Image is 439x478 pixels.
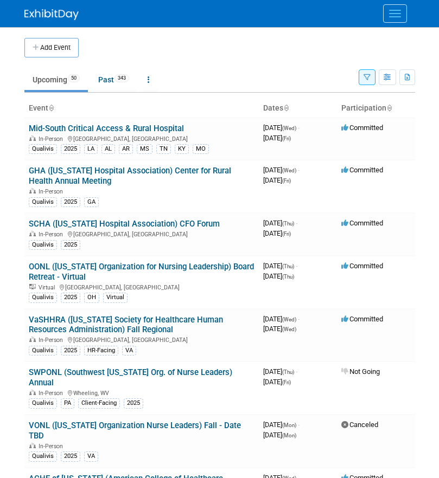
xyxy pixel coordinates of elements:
span: [DATE] [263,229,291,237]
a: SCHA ([US_STATE] Hospital Association) CFO Forum [29,219,220,229]
span: (Thu) [282,221,294,227]
span: (Fri) [282,135,291,141]
div: [GEOGRAPHIC_DATA], [GEOGRAPHIC_DATA] [29,282,255,291]
div: OH [84,293,99,302]
span: [DATE] [263,421,300,429]
span: - [298,315,300,323]
span: [DATE] [263,134,291,142]
div: 2025 [61,293,80,302]
span: [DATE] [263,166,300,174]
div: KY [175,144,189,154]
div: 2025 [61,144,80,154]
div: [GEOGRAPHIC_DATA], [GEOGRAPHIC_DATA] [29,229,255,238]
a: Mid-South Critical Access & Rural Hospital [29,124,184,133]
div: HR-Facing [84,346,118,356]
div: MO [193,144,209,154]
div: PA [61,398,74,408]
span: [DATE] [263,325,296,333]
div: Qualivis [29,398,57,408]
span: [DATE] [263,367,297,376]
span: - [298,166,300,174]
span: (Wed) [282,326,296,332]
img: In-Person Event [29,231,36,236]
span: - [298,421,300,429]
a: Sort by Participation Type [386,104,392,112]
span: - [296,219,297,227]
span: Canceled [341,421,378,429]
a: SWPONL (Southwest [US_STATE] Org. of Nurse Leaders) Annual [29,367,232,387]
img: In-Person Event [29,135,36,141]
img: In-Person Event [29,390,36,395]
div: Qualivis [29,346,57,356]
span: [DATE] [263,315,300,323]
span: In-Person [39,231,66,238]
div: 2025 [61,451,80,461]
span: In-Person [39,443,66,450]
th: Participation [337,99,415,118]
div: Qualivis [29,144,57,154]
span: (Wed) [282,167,296,173]
span: [DATE] [263,219,297,227]
span: [DATE] [263,378,291,386]
div: VA [122,346,136,356]
div: LA [84,144,98,154]
div: Qualivis [29,197,57,207]
span: In-Person [39,390,66,397]
span: In-Person [39,337,66,344]
div: Qualivis [29,240,57,250]
div: Client-Facing [78,398,120,408]
div: AL [101,144,115,154]
span: (Mon) [282,432,296,438]
th: Event [24,99,259,118]
div: Qualivis [29,293,57,302]
span: - [296,262,297,270]
span: [DATE] [263,176,291,184]
span: - [298,124,300,132]
span: [DATE] [263,272,294,280]
div: 2025 [61,240,80,250]
img: ExhibitDay [24,9,79,20]
span: In-Person [39,135,66,143]
span: In-Person [39,188,66,195]
span: Committed [341,315,383,323]
div: TN [156,144,171,154]
button: Add Event [24,38,79,57]
a: Upcoming50 [24,69,88,90]
span: [DATE] [263,124,300,132]
span: [DATE] [263,262,297,270]
span: Committed [341,219,383,227]
span: (Wed) [282,316,296,322]
div: [GEOGRAPHIC_DATA], [GEOGRAPHIC_DATA] [29,335,255,344]
a: OONL ([US_STATE] Organization for Nursing Leadership) Board Retreat - Virtual [29,262,254,282]
span: (Mon) [282,422,296,428]
a: Past343 [90,69,137,90]
span: (Fri) [282,178,291,184]
img: In-Person Event [29,443,36,448]
span: (Wed) [282,125,296,131]
a: VaSHHRA ([US_STATE] Society for Healthcare Human Resources Administration) Fall Regional [29,315,223,335]
div: Wheeling, WV [29,388,255,397]
div: VA [84,451,98,461]
th: Dates [259,99,337,118]
span: - [296,367,297,376]
span: Committed [341,124,383,132]
button: Menu [383,4,407,23]
a: GHA ([US_STATE] Hospital Association) Center for Rural Health Annual Meeting [29,166,231,186]
div: MS [137,144,152,154]
div: [GEOGRAPHIC_DATA], [GEOGRAPHIC_DATA] [29,134,255,143]
div: 2025 [61,197,80,207]
img: Virtual Event [29,284,36,289]
span: Not Going [341,367,380,376]
span: (Fri) [282,379,291,385]
a: VONL ([US_STATE] Organization Nurse Leaders) Fall - Date TBD [29,421,241,441]
img: In-Person Event [29,337,36,342]
span: 343 [114,74,129,82]
span: Committed [341,166,383,174]
span: (Thu) [282,274,294,280]
span: Virtual [39,284,58,291]
div: 2025 [61,346,80,356]
div: GA [84,197,99,207]
a: Sort by Start Date [283,104,289,112]
span: 50 [68,74,80,82]
div: AR [119,144,133,154]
